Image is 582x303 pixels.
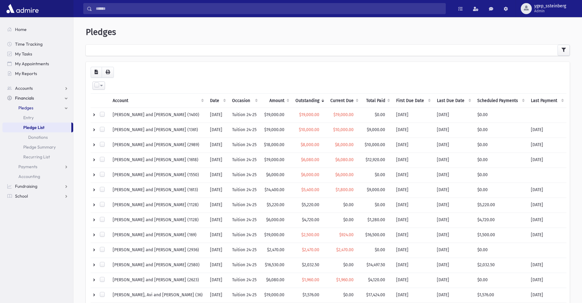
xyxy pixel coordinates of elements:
span: Accounting [18,174,40,179]
td: [DATE] [527,288,566,303]
span: $10,000.00 [365,142,385,147]
td: Tuition 24-25 [228,123,260,138]
span: $14,497.50 [366,262,385,267]
span: $8,000.00 [335,142,354,147]
a: Accounts [2,83,73,93]
td: Tuition 24-25 [228,183,260,198]
td: [DATE] [206,213,228,228]
td: [DATE] [392,243,433,258]
td: Tuition 24-25 [228,243,260,258]
span: $19,000.00 [299,112,319,117]
span: Pledges [18,105,33,111]
td: [DATE] [392,123,433,138]
button: CSV [91,67,102,78]
td: $19,000.00 [260,108,292,123]
span: $6,080.00 [335,157,354,162]
span: My Tasks [15,51,32,57]
span: Accounts [15,85,33,91]
td: $1,500.00 [474,228,527,243]
span: $17,424.00 [366,292,385,297]
td: [DATE] [433,258,474,273]
td: $14,400.00 [260,183,292,198]
td: [DATE] [206,138,228,153]
input: Search [92,3,445,14]
a: Financials [2,93,73,103]
td: [DATE] [392,138,433,153]
td: [DATE] [206,288,228,303]
td: [PERSON_NAME] and [PERSON_NAME] (2989) [109,138,206,153]
a: My Tasks [2,49,73,59]
td: [PERSON_NAME] and [PERSON_NAME] (2936) [109,243,206,258]
a: Home [2,25,73,34]
td: Tuition 24-25 [228,198,260,213]
span: Pledge Summary [23,144,56,150]
span: $0.00 [375,172,385,177]
td: [DATE] [392,288,433,303]
span: $6,080.00 [301,157,319,162]
span: $1,576.00 [302,292,319,297]
td: [DATE] [527,153,566,168]
td: [DATE] [527,123,566,138]
td: Tuition 24-25 [228,153,260,168]
td: [DATE] [527,213,566,228]
td: [DATE] [392,153,433,168]
td: [PERSON_NAME] and [PERSON_NAME] (2580) [109,258,206,273]
td: [DATE] [206,183,228,198]
th: Occasion : activate to sort column ascending [228,93,260,108]
span: Entry [23,115,34,120]
td: [DATE] [206,273,228,288]
th: Date: activate to sort column ascending [206,93,228,108]
span: $0.00 [343,217,354,222]
span: Home [15,27,27,32]
span: Pledges [86,27,116,37]
th: Current Due: activate to sort column ascending [327,93,361,108]
span: $2,470.00 [302,247,319,252]
span: My Appointments [15,61,49,66]
th: Account: activate to sort column ascending [109,93,206,108]
span: $0.00 [375,112,385,117]
td: [DATE] [206,258,228,273]
td: $0.00 [474,243,527,258]
td: [PERSON_NAME] and [PERSON_NAME] (1613) [109,183,206,198]
th: Amount: activate to sort column ascending [260,93,292,108]
td: [DATE] [206,123,228,138]
span: ygep_ssteinberg [534,4,566,9]
td: [DATE] [527,273,566,288]
td: $4,720.00 [474,213,527,228]
span: $0.00 [343,262,354,267]
td: [PERSON_NAME] and [PERSON_NAME] (1128) [109,198,206,213]
span: $0.00 [375,247,385,252]
td: [DATE] [433,288,474,303]
td: [DATE] [433,123,474,138]
td: [PERSON_NAME], Avi and [PERSON_NAME] (36) [109,288,206,303]
td: Tuition 24-25 [228,288,260,303]
td: Tuition 24-25 [228,138,260,153]
td: [DATE] [433,168,474,183]
a: Entry [2,113,73,123]
td: $19,000.00 [260,153,292,168]
td: [DATE] [206,168,228,183]
td: $5,220.00 [474,198,527,213]
td: $2,470.00 [260,243,292,258]
span: $1,280.00 [367,217,385,222]
span: $4,120.00 [368,277,385,282]
td: [DATE] [206,228,228,243]
td: [DATE] [392,273,433,288]
span: $6,000.00 [301,172,319,177]
span: $10,000.00 [333,127,354,132]
td: [DATE] [392,108,433,123]
td: [DATE] [527,198,566,213]
a: Donations [2,132,73,142]
td: $19,000.00 [260,288,292,303]
td: $2,032.50 [474,258,527,273]
span: My Reports [15,71,37,76]
span: $19,000.00 [333,112,354,117]
td: [DATE] [392,213,433,228]
td: $19,000.00 [260,228,292,243]
a: School [2,191,73,201]
span: $2,500.00 [301,232,319,237]
a: Time Tracking [2,39,73,49]
td: [DATE] [392,168,433,183]
td: [PERSON_NAME] and [PERSON_NAME] (1361) [109,123,206,138]
td: [DATE] [206,243,228,258]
